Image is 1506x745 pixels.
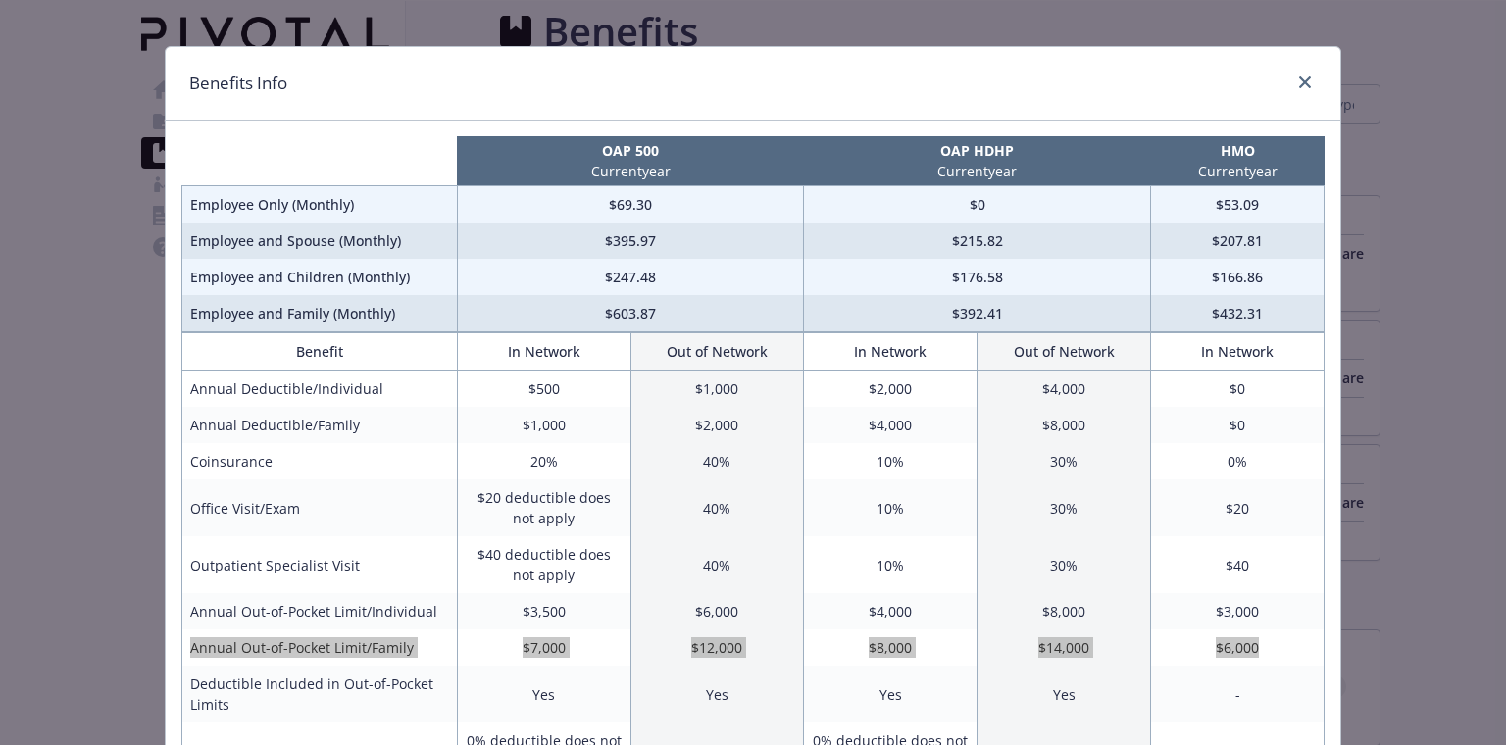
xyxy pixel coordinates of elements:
[457,295,804,332] td: $603.87
[630,666,804,722] td: Yes
[804,536,978,593] td: 10%
[182,259,458,295] td: Employee and Children (Monthly)
[978,629,1151,666] td: $14,000
[978,479,1151,536] td: 30%
[182,136,458,186] th: intentionally left blank
[804,259,1151,295] td: $176.58
[804,371,978,408] td: $2,000
[1151,333,1325,371] th: In Network
[457,536,630,593] td: $40 deductible does not apply
[1151,443,1325,479] td: 0%
[1151,259,1325,295] td: $166.86
[461,161,800,181] p: Current year
[804,333,978,371] th: In Network
[1151,536,1325,593] td: $40
[630,371,804,408] td: $1,000
[630,536,804,593] td: 40%
[182,186,458,223] td: Employee Only (Monthly)
[804,479,978,536] td: 10%
[804,629,978,666] td: $8,000
[978,333,1151,371] th: Out of Network
[182,593,458,629] td: Annual Out-of-Pocket Limit/Individual
[630,479,804,536] td: 40%
[457,371,630,408] td: $500
[182,295,458,332] td: Employee and Family (Monthly)
[457,629,630,666] td: $7,000
[804,186,1151,223] td: $0
[1151,223,1325,259] td: $207.81
[1155,161,1321,181] p: Current year
[182,407,458,443] td: Annual Deductible/Family
[1155,140,1321,161] p: HMO
[1151,479,1325,536] td: $20
[189,71,287,96] h1: Benefits Info
[457,223,804,259] td: $395.97
[461,140,800,161] p: OAP 500
[1151,629,1325,666] td: $6,000
[182,666,458,722] td: Deductible Included in Out-of-Pocket Limits
[804,223,1151,259] td: $215.82
[457,666,630,722] td: Yes
[182,333,458,371] th: Benefit
[978,407,1151,443] td: $8,000
[804,295,1151,332] td: $392.41
[1293,71,1317,94] a: close
[978,536,1151,593] td: 30%
[457,333,630,371] th: In Network
[1151,666,1325,722] td: -
[1151,371,1325,408] td: $0
[457,186,804,223] td: $69.30
[808,140,1147,161] p: OAP HDHP
[457,479,630,536] td: $20 deductible does not apply
[182,371,458,408] td: Annual Deductible/Individual
[457,443,630,479] td: 20%
[978,666,1151,722] td: Yes
[630,443,804,479] td: 40%
[808,161,1147,181] p: Current year
[978,593,1151,629] td: $8,000
[457,593,630,629] td: $3,500
[1151,186,1325,223] td: $53.09
[457,259,804,295] td: $247.48
[182,443,458,479] td: Coinsurance
[457,407,630,443] td: $1,000
[630,333,804,371] th: Out of Network
[978,443,1151,479] td: 30%
[630,407,804,443] td: $2,000
[804,593,978,629] td: $4,000
[1151,407,1325,443] td: $0
[1151,593,1325,629] td: $3,000
[630,593,804,629] td: $6,000
[182,536,458,593] td: Outpatient Specialist Visit
[978,371,1151,408] td: $4,000
[182,223,458,259] td: Employee and Spouse (Monthly)
[630,629,804,666] td: $12,000
[804,407,978,443] td: $4,000
[182,479,458,536] td: Office Visit/Exam
[804,443,978,479] td: 10%
[804,666,978,722] td: Yes
[182,629,458,666] td: Annual Out-of-Pocket Limit/Family
[1151,295,1325,332] td: $432.31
